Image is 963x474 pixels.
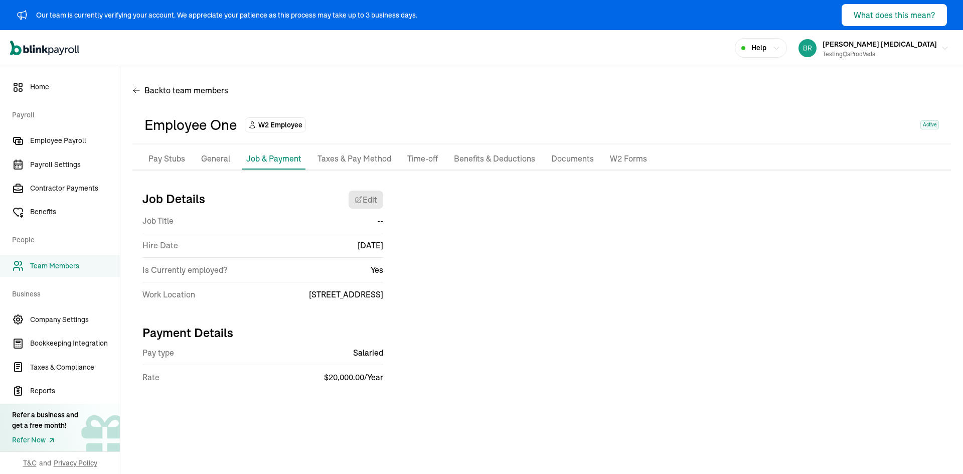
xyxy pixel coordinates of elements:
span: Bookkeeping Integration [30,338,120,349]
span: -- [377,215,383,227]
span: Business [12,279,114,307]
h3: Payment Details [142,325,383,341]
span: W2 Employee [258,120,302,130]
span: Team Members [30,261,120,271]
span: Help [751,43,766,53]
button: Backto team members [132,78,228,102]
span: Privacy Policy [54,458,97,468]
span: Pay type [142,347,174,359]
p: Time-off [407,152,438,166]
span: $ 20,000.00 / Year [324,372,383,382]
span: Company Settings [30,314,120,325]
span: Rate [142,371,159,383]
a: Refer Now [12,435,78,445]
span: Taxes & Compliance [30,362,120,373]
span: Back [144,84,228,96]
span: T&C [23,458,37,468]
p: Job & Payment [246,152,301,165]
button: Help [735,38,787,58]
span: Benefits [30,207,120,217]
span: Job Title [142,215,174,227]
nav: Global [10,34,79,63]
span: Home [30,82,120,92]
span: Yes [371,264,383,276]
span: Payroll Settings [30,160,120,170]
span: Salaried [353,347,383,359]
span: Is Currently employed? [142,264,227,276]
button: [PERSON_NAME] [MEDICAL_DATA]testingQaProdVada [794,36,953,61]
p: W2 Forms [610,152,647,166]
span: Reports [30,386,120,396]
h3: Job Details [142,191,205,209]
p: Pay Stubs [148,152,185,166]
span: People [12,225,114,253]
div: employee one [144,114,237,135]
span: [DATE] [358,239,383,251]
div: What does this mean? [854,9,935,21]
p: Taxes & Pay Method [317,152,391,166]
span: to team members [163,84,228,96]
span: Hire Date [142,239,178,251]
span: Payroll [12,100,114,128]
p: General [201,152,230,166]
button: Edit [349,191,383,209]
span: Active [920,120,939,129]
span: Work Location [142,288,195,300]
span: Employee Payroll [30,135,120,146]
span: [STREET_ADDRESS] [309,288,383,300]
p: Documents [551,152,594,166]
div: Refer a business and get a free month! [12,410,78,431]
button: What does this mean? [842,4,947,26]
div: Our team is currently verifying your account. We appreciate your patience as this process may tak... [36,10,417,21]
span: Contractor Payments [30,183,120,194]
iframe: Chat Widget [796,366,963,474]
div: testingQaProdVada [823,50,937,59]
p: Benefits & Deductions [454,152,535,166]
span: [PERSON_NAME] [MEDICAL_DATA] [823,40,937,49]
